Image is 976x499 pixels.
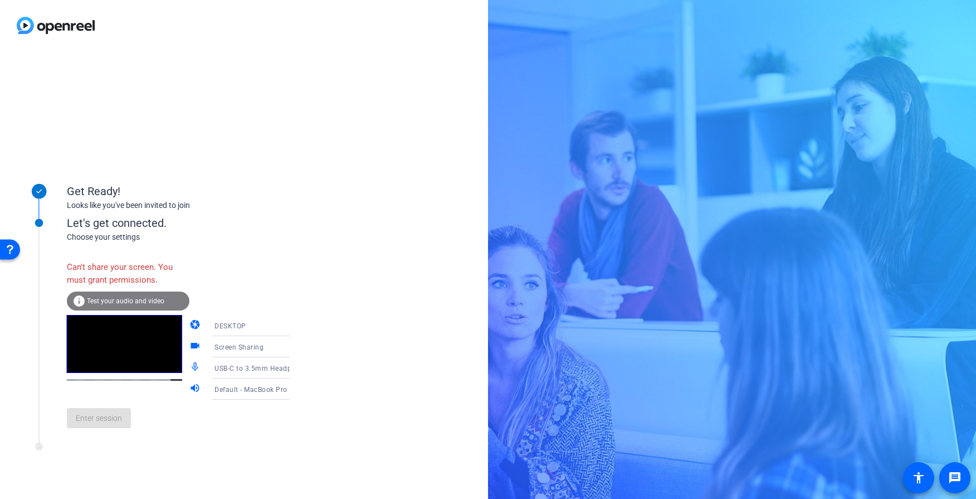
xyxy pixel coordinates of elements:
mat-icon: info [72,294,86,308]
span: Screen Sharing [214,343,263,351]
span: Test your audio and video [87,297,164,305]
div: Can't share your screen. You must grant permissions. [67,255,189,292]
mat-icon: camera [189,319,203,332]
mat-icon: videocam [189,340,203,353]
span: DESKTOP [214,322,246,330]
mat-icon: mic_none [189,361,203,375]
span: USB-C to 3.5mm Headphone Jack Adapter (05ac:110a) [214,364,395,372]
span: Default - MacBook Pro Speakers (Built-in) [214,385,349,394]
mat-icon: volume_up [189,382,203,396]
div: Get Ready! [67,183,290,200]
div: Choose your settings [67,231,313,243]
div: Let's get connected. [67,215,313,231]
mat-icon: message [948,471,962,485]
div: Looks like you've been invited to join [67,200,290,211]
mat-icon: accessibility [912,471,925,485]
